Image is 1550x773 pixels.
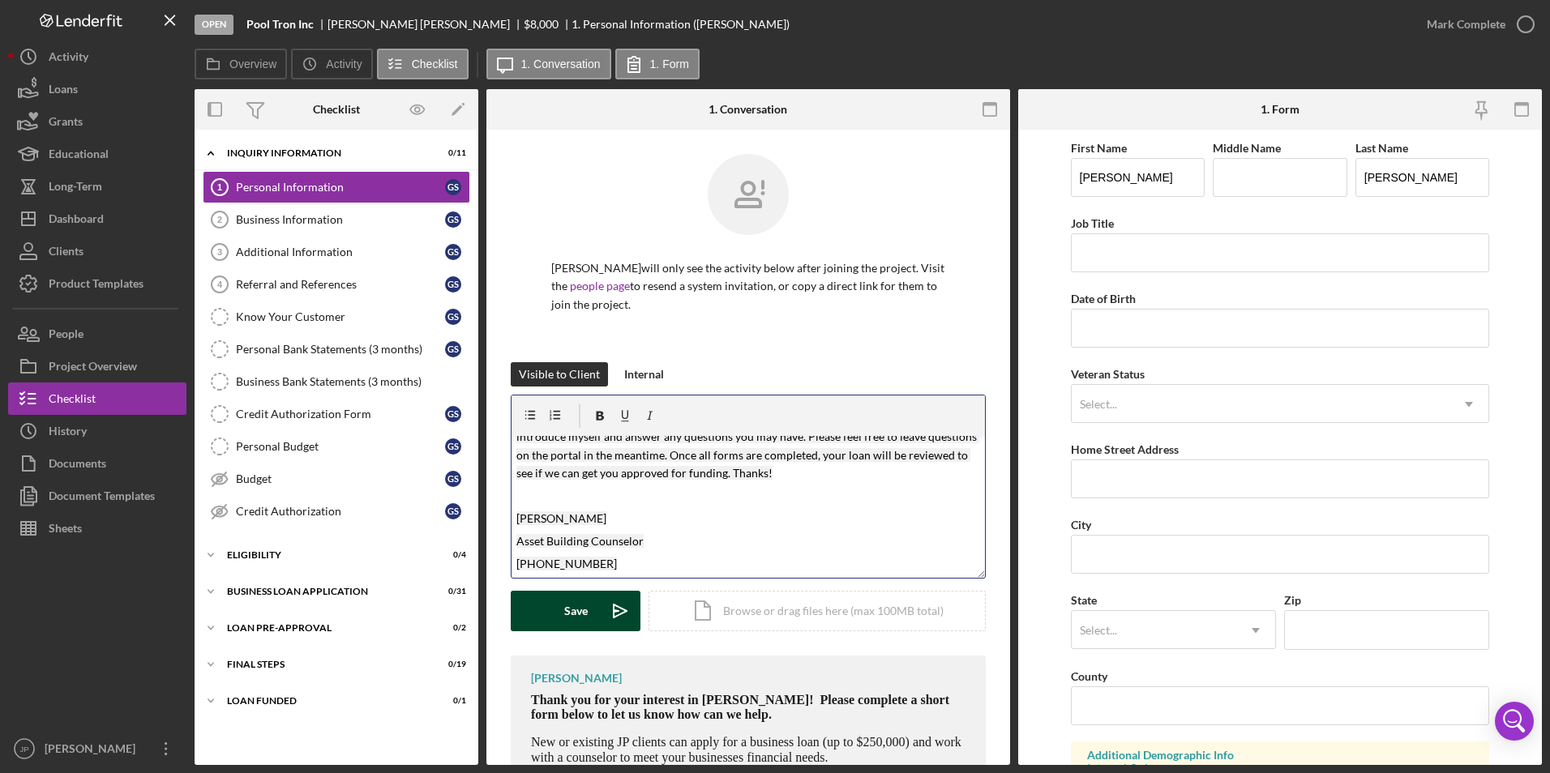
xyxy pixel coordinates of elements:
[236,408,445,421] div: Credit Authorization Form
[291,49,372,79] button: Activity
[217,182,222,192] tspan: 1
[624,362,664,386] div: Internal
[8,203,186,235] button: Dashboard
[437,587,466,596] div: 0 / 31
[49,105,83,142] div: Grants
[41,732,146,769] div: [PERSON_NAME]
[203,333,470,365] a: Personal Bank Statements (3 months)GS
[1355,141,1408,155] label: Last Name
[1427,8,1505,41] div: Mark Complete
[8,512,186,545] a: Sheets
[445,244,461,260] div: G S
[8,447,186,480] button: Documents
[521,58,601,70] label: 1. Conversation
[203,463,470,495] a: BudgetGS
[445,406,461,422] div: G S
[236,472,445,485] div: Budget
[516,511,606,525] mark: [PERSON_NAME]
[8,235,186,267] button: Clients
[445,309,461,325] div: G S
[49,203,104,239] div: Dashboard
[445,341,461,357] div: G S
[8,170,186,203] button: Long-Term
[49,512,82,549] div: Sheets
[236,278,445,291] div: Referral and References
[445,276,461,293] div: G S
[49,41,88,77] div: Activity
[437,623,466,633] div: 0 / 2
[49,73,78,109] div: Loans
[8,138,186,170] a: Educational
[203,495,470,527] a: Credit AuthorizationGS
[236,310,445,323] div: Know Your Customer
[203,268,470,301] a: 4Referral and ReferencesGS
[8,73,186,105] a: Loans
[49,480,155,516] div: Document Templates
[203,301,470,333] a: Know Your CustomerGS
[49,170,102,207] div: Long-Term
[486,49,611,79] button: 1. Conversation
[195,49,287,79] button: Overview
[236,246,445,258] div: Additional Information
[217,280,223,289] tspan: 4
[227,623,426,633] div: LOAN PRE-APPROVAL
[203,365,470,398] a: Business Bank Statements (3 months)
[217,215,222,224] tspan: 2
[203,236,470,268] a: 3Additional InformationGS
[531,693,949,721] span: Thank you for your interest in [PERSON_NAME]! Please complete a short form below to let us know h...
[1080,624,1117,637] div: Select...
[217,247,222,257] tspan: 3
[551,259,945,314] p: [PERSON_NAME] will only see the activity below after joining the project. Visit the to resend a s...
[1411,8,1542,41] button: Mark Complete
[572,18,790,31] div: 1. Personal Information ([PERSON_NAME])
[49,382,96,419] div: Checklist
[236,505,445,518] div: Credit Authorization
[437,696,466,706] div: 0 / 1
[227,550,426,560] div: ELIGIBILITY
[1284,593,1301,607] label: Zip
[1080,398,1117,411] div: Select...
[49,318,83,354] div: People
[8,105,186,138] button: Grants
[19,745,28,754] text: JP
[236,343,445,356] div: Personal Bank Statements (3 months)
[8,415,186,447] button: History
[8,318,186,350] button: People
[49,350,137,386] div: Project Overview
[1071,442,1179,456] label: Home Street Address
[8,350,186,382] a: Project Overview
[203,171,470,203] a: 1Personal InformationGS
[1071,216,1114,230] label: Job Title
[49,267,143,304] div: Product Templates
[531,672,622,685] div: [PERSON_NAME]
[709,103,787,116] div: 1. Conversation
[227,587,426,596] div: BUSINESS LOAN APPLICATION
[49,415,87,451] div: History
[203,430,470,463] a: Personal BudgetGS
[564,591,588,631] div: Save
[1071,141,1127,155] label: First Name
[203,203,470,236] a: 2Business InformationGS
[445,211,461,228] div: G S
[8,267,186,300] button: Product Templates
[227,660,426,669] div: FINAL STEPS
[650,58,689,70] label: 1. Form
[616,362,672,386] button: Internal
[511,591,640,631] button: Save
[531,735,961,763] span: New or existing JP clients can apply for a business loan (up to $250,000) and work with a counsel...
[8,732,186,765] button: JP[PERSON_NAME]
[377,49,469,79] button: Checklist
[437,550,466,560] div: 0 / 4
[412,58,458,70] label: Checklist
[1261,103,1300,116] div: 1. Form
[8,480,186,512] button: Document Templates
[516,557,617,570] mark: [PHONE_NUMBER]
[615,49,700,79] button: 1. Form
[519,362,600,386] div: Visible to Client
